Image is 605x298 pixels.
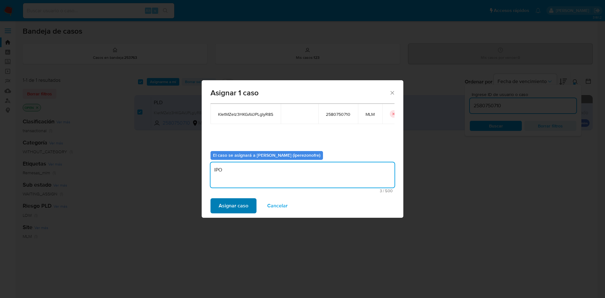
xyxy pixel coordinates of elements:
span: Cancelar [267,199,288,213]
button: Cerrar ventana [389,90,395,95]
span: Asignar caso [219,199,248,213]
span: Máximo 500 caracteres [212,189,393,193]
span: KIetMZelz3HKGAVJPLglyR8S [218,111,273,117]
span: MLM [366,111,375,117]
b: El caso se asignará a [PERSON_NAME] (iperezonofre) [213,152,320,158]
textarea: IPO [210,162,395,188]
span: 2580750710 [326,111,350,117]
div: assign-modal [202,80,403,218]
button: icon-button [390,110,397,118]
button: Cancelar [259,198,296,213]
span: Asignar 1 caso [210,89,389,97]
button: Asignar caso [210,198,256,213]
